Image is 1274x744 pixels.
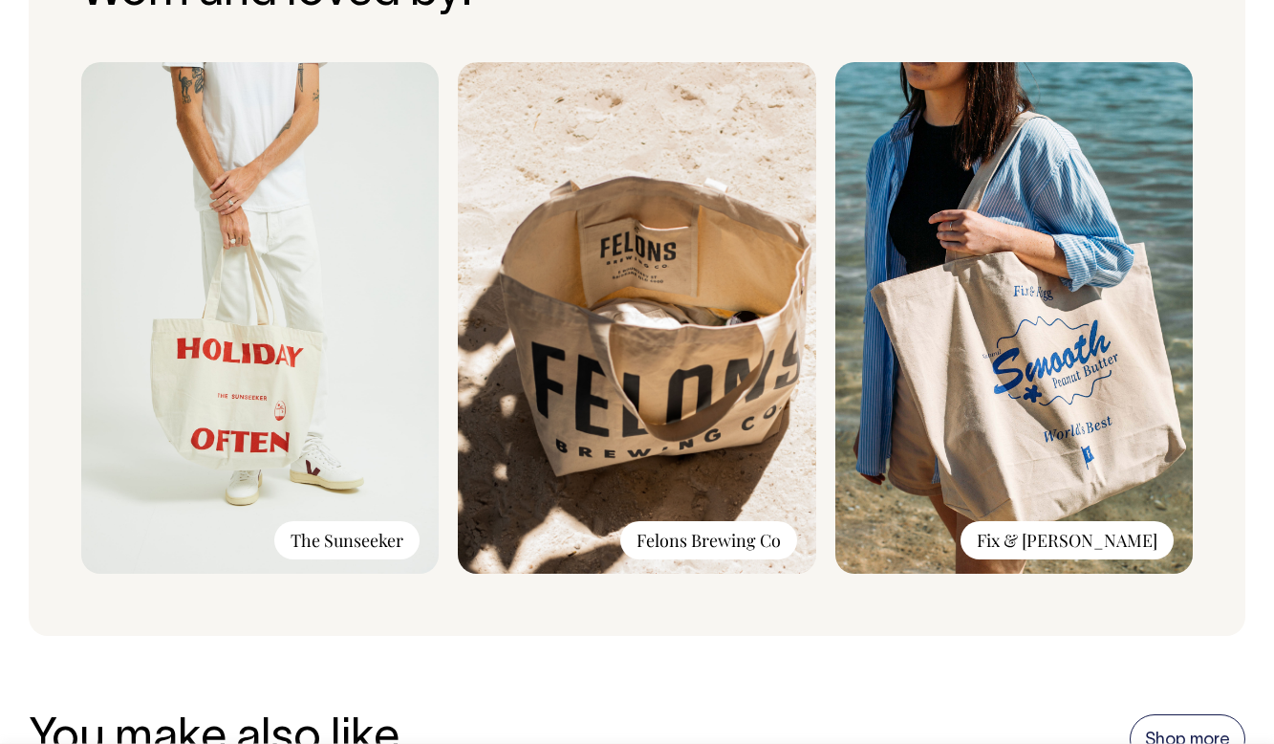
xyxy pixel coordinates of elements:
[835,62,1193,574] img: FixandFogg-File35.jpg
[961,521,1174,559] div: Fix & [PERSON_NAME]
[458,62,815,574] img: Felons.jpg
[274,521,420,559] div: The Sunseeker
[81,62,439,574] img: 20210128_WORKTONES9523.jpg
[620,521,797,559] div: Felons Brewing Co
